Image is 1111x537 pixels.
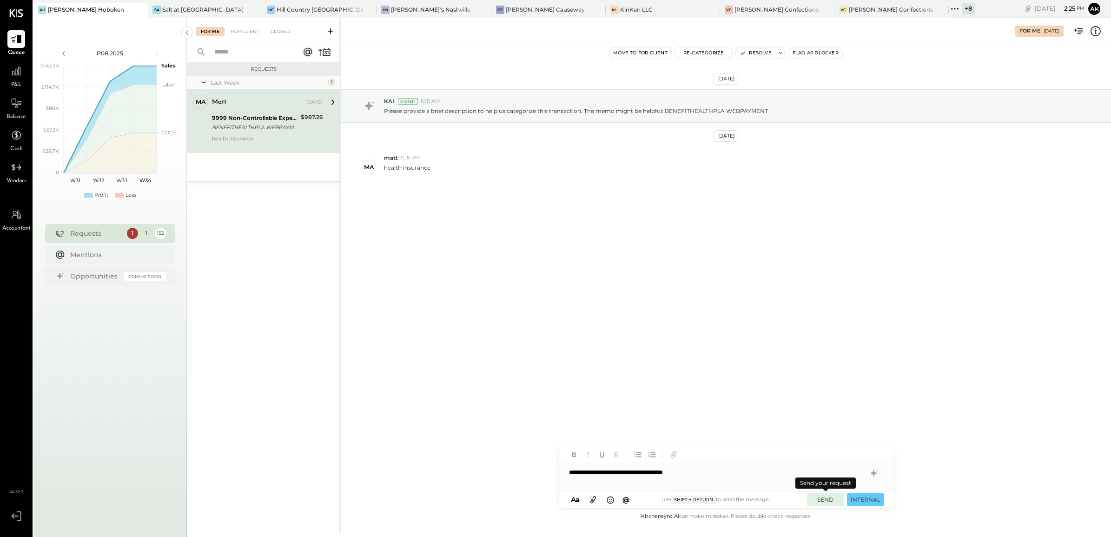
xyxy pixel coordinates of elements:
[384,107,768,115] p: Please provide a brief description to help us categorize this transaction. The memo might be help...
[568,495,583,505] button: Aa
[398,98,418,105] div: System
[41,84,59,90] text: $114.7K
[70,272,119,281] div: Opportunities
[610,6,619,14] div: KL
[10,145,22,153] span: Cash
[400,154,420,162] span: 11:18 PM
[0,126,32,153] a: Cash
[212,123,298,132] div: BENEFITHEALTHPLA WEBPAYMENT
[582,449,594,461] button: Italic
[40,62,59,69] text: $143.3K
[70,229,122,238] div: Requests
[962,3,975,14] div: + 8
[596,449,608,461] button: Underline
[1023,4,1032,13] div: copy link
[139,177,151,184] text: W34
[713,130,739,142] div: [DATE]
[384,97,394,105] span: KAI
[420,98,440,105] span: 10:11 AM
[212,98,226,107] div: matt
[192,66,336,73] div: Requests
[94,192,108,199] div: Profit
[609,47,671,59] button: Move to for client
[11,81,22,89] span: P&L
[0,62,32,89] a: P&L
[42,148,59,154] text: $28.7K
[646,449,658,461] button: Ordered List
[839,6,847,14] div: VC
[1087,1,1102,16] button: Ak
[328,79,335,86] div: 1
[141,228,152,239] div: 1
[162,6,244,13] div: Salt at [GEOGRAPHIC_DATA]
[196,98,206,106] div: ma
[277,6,363,13] div: Hill Country [GEOGRAPHIC_DATA]
[48,6,124,13] div: [PERSON_NAME] Hoboken
[1019,27,1040,35] div: For Me
[568,449,580,461] button: Bold
[789,47,842,59] button: Flag as Blocker
[70,250,161,259] div: Mentions
[46,105,59,112] text: $86K
[266,27,295,36] div: Closed
[126,192,136,199] div: Loss
[1035,4,1085,13] div: [DATE]
[610,449,622,461] button: Strikethrough
[384,154,398,162] span: matt
[196,27,225,36] div: For Me
[668,449,680,461] button: Add URL
[384,164,430,179] p: health insurance
[849,6,935,13] div: [PERSON_NAME] Confections - [GEOGRAPHIC_DATA]
[0,159,32,186] a: Vendors
[575,495,580,504] span: a
[212,113,298,123] div: 9999 Non-Controllable Expenses:Other Income and Expenses:To Be Classified P&L
[43,126,59,133] text: $57.3K
[71,49,150,57] div: P08 2025
[7,113,26,121] span: Balance
[301,113,323,122] div: $987.26
[807,493,844,506] button: SEND
[364,163,374,172] div: ma
[1044,28,1059,34] div: [DATE]
[847,493,884,506] button: INTERNAL
[161,62,175,69] text: Sales
[622,495,630,504] span: @
[56,169,59,176] text: 0
[0,206,32,233] a: Accountant
[161,81,175,88] text: Labor
[0,30,32,57] a: Queue
[506,6,585,13] div: [PERSON_NAME] Causeway
[212,135,323,148] div: health insurance
[675,47,733,59] button: Re-Categorize
[93,177,104,184] text: W32
[7,177,26,186] span: Vendors
[632,449,644,461] button: Unordered List
[226,27,264,36] div: For Client
[267,6,275,14] div: HC
[620,494,633,505] button: @
[391,6,470,13] div: [PERSON_NAME]'s Nashville
[713,73,739,85] div: [DATE]
[633,496,798,504] div: Use to send the message
[211,79,325,86] div: Last Week
[496,6,504,14] div: GC
[620,6,653,13] div: KinKan LLC
[152,6,161,14] div: Sa
[38,6,46,14] div: AH
[671,496,716,504] span: Shift + Return
[2,225,31,233] span: Accountant
[305,99,323,106] div: [DATE]
[127,228,138,239] div: 1
[8,49,25,57] span: Queue
[795,477,856,489] div: Send your request
[725,6,733,14] div: VC
[0,94,32,121] a: Balance
[734,6,820,13] div: [PERSON_NAME] Confections - [GEOGRAPHIC_DATA]
[381,6,390,14] div: HN
[155,228,166,239] div: 152
[70,177,80,184] text: W31
[124,272,166,281] div: Coming Soon
[161,129,177,136] text: COGS
[736,47,775,59] button: Resolve
[116,177,127,184] text: W33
